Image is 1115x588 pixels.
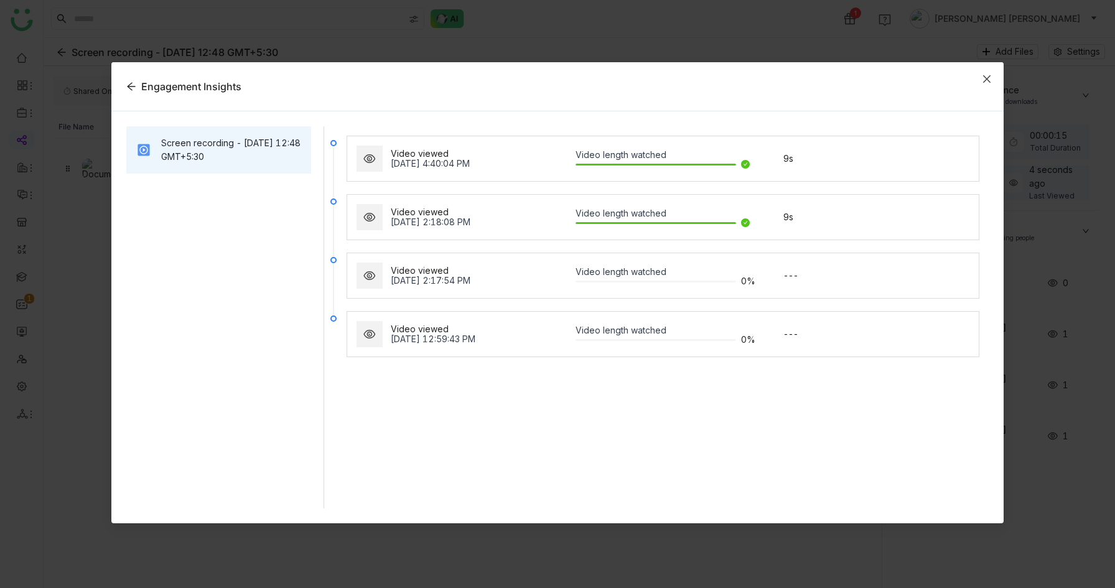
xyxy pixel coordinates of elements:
[576,325,758,335] div: Video length watched
[391,266,576,276] div: Video viewed
[741,335,758,344] span: 0%
[391,149,576,159] div: Video viewed
[576,267,758,277] div: Video length watched
[363,271,376,281] img: views.svg
[576,150,758,160] div: Video length watched
[363,213,376,222] img: views.svg
[741,277,758,286] span: 0%
[161,136,301,164] div: Screen recording - [DATE] 12:48 GMT+5:30
[391,334,576,344] div: [DATE] 12:59:43 PM
[136,80,241,93] span: Engagement Insights
[783,271,798,281] div: ---
[391,324,576,334] div: Video viewed
[783,329,798,339] div: ---
[783,154,793,164] div: 9s
[136,142,151,157] img: mp4.svg
[363,330,376,339] img: views.svg
[970,62,1004,96] button: Close
[391,207,576,217] div: Video viewed
[783,212,793,222] div: 9s
[391,159,576,169] div: [DATE] 4:40:04 PM
[363,154,376,164] img: views.svg
[391,217,576,227] div: [DATE] 2:18:08 PM
[576,208,758,218] div: Video length watched
[391,276,576,286] div: [DATE] 2:17:54 PM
